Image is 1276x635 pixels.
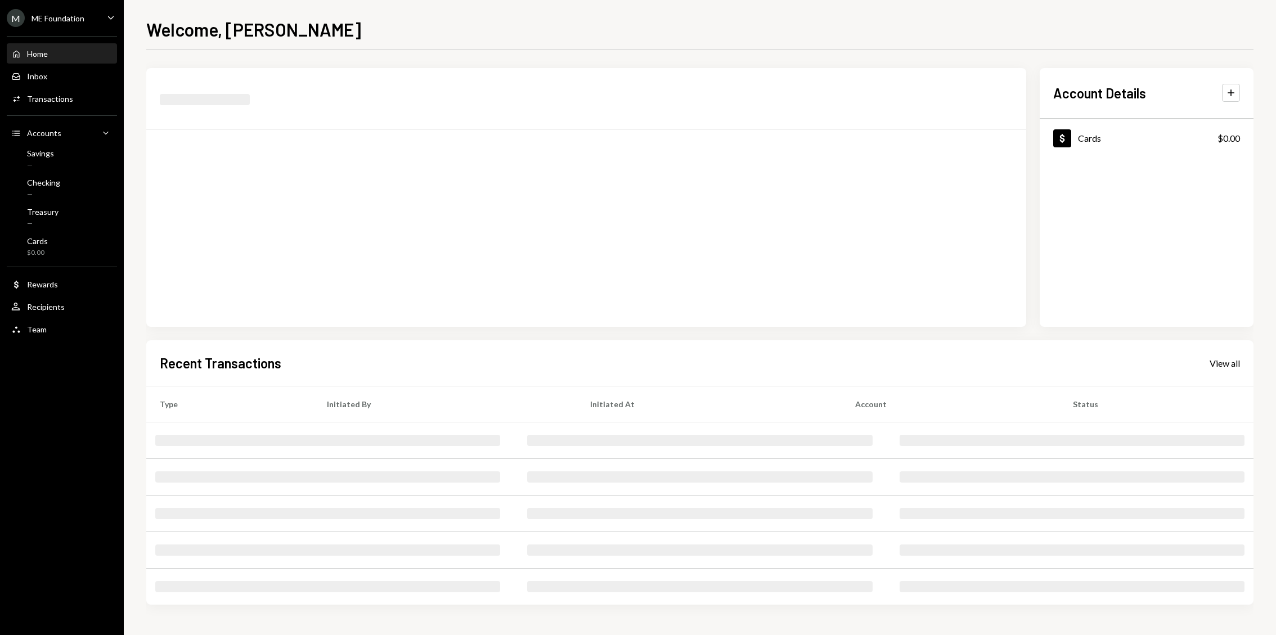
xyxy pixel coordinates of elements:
[27,248,48,258] div: $0.00
[27,325,47,334] div: Team
[7,88,117,109] a: Transactions
[27,190,60,199] div: —
[7,296,117,317] a: Recipients
[27,280,58,289] div: Rewards
[7,319,117,339] a: Team
[7,9,25,27] div: M
[1217,132,1240,145] div: $0.00
[1059,386,1253,422] th: Status
[27,49,48,58] div: Home
[1210,357,1240,369] a: View all
[27,71,47,81] div: Inbox
[160,354,281,372] h2: Recent Transactions
[7,123,117,143] a: Accounts
[842,386,1059,422] th: Account
[32,13,84,23] div: ME Foundation
[7,204,117,231] a: Treasury—
[27,302,65,312] div: Recipients
[27,94,73,103] div: Transactions
[7,274,117,294] a: Rewards
[7,145,117,172] a: Savings—
[27,236,48,246] div: Cards
[27,148,54,158] div: Savings
[146,18,361,40] h1: Welcome, [PERSON_NAME]
[27,160,54,170] div: —
[27,178,60,187] div: Checking
[1210,358,1240,369] div: View all
[27,219,59,228] div: —
[7,43,117,64] a: Home
[27,128,61,138] div: Accounts
[7,66,117,86] a: Inbox
[27,207,59,217] div: Treasury
[577,386,842,422] th: Initiated At
[146,386,313,422] th: Type
[1040,119,1253,157] a: Cards$0.00
[7,174,117,201] a: Checking—
[7,233,117,260] a: Cards$0.00
[1078,133,1101,143] div: Cards
[1053,84,1146,102] h2: Account Details
[313,386,577,422] th: Initiated By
